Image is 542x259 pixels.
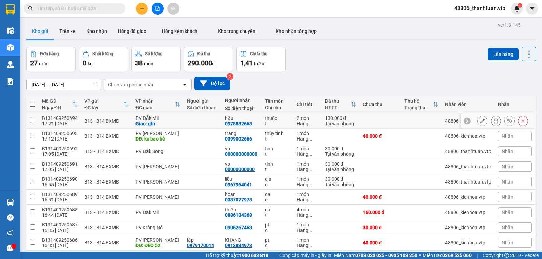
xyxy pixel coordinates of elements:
[265,197,290,202] div: c
[39,61,47,66] span: đơn
[212,61,215,66] span: đ
[135,164,180,169] div: PV [PERSON_NAME]
[265,151,290,157] div: t
[7,61,14,68] img: warehouse-icon
[84,149,129,154] div: B13 - B14 BXMĐ
[297,136,318,142] div: Hàng thông thường
[325,121,356,126] div: Tại văn phòng
[42,151,78,157] div: 17:05 [DATE]
[136,3,148,15] button: plus
[445,133,491,139] div: 48806_kienhoa.vtp
[187,237,218,243] div: lập
[297,121,318,126] div: Hàng thông thường
[236,47,286,71] button: Chưa thu1,41 triệu
[265,228,290,233] div: c
[265,192,290,197] div: qa
[445,179,491,185] div: 48806_thanhtuan.vtp
[239,253,268,258] strong: 1900 633 818
[7,199,14,206] img: warehouse-icon
[250,51,267,56] div: Chưa thu
[265,182,290,187] div: c
[265,167,290,172] div: t
[519,3,521,8] span: 1
[325,146,356,151] div: 30.000 đ
[265,115,290,121] div: thuốc
[225,146,258,151] div: vp
[225,161,258,167] div: vp
[42,98,72,104] div: Mã GD
[131,47,181,71] button: Số lượng38món
[42,105,72,110] div: Ngày ĐH
[187,243,214,248] div: 0979170014
[502,225,513,230] span: Nhãn
[297,146,318,151] div: 1 món
[529,5,535,12] span: caret-down
[187,98,218,104] div: Người gửi
[308,197,312,202] span: ...
[445,240,491,245] div: 48806_kienhoa.vtp
[477,116,487,126] div: Sửa đơn hàng
[42,197,78,202] div: 16:51 [DATE]
[225,115,258,121] div: hậu
[84,179,129,185] div: B13 - B14 BXMĐ
[135,237,180,243] div: PV [PERSON_NAME]
[297,243,318,248] div: Hàng thông thường
[308,243,312,248] span: ...
[488,48,519,60] button: Lên hàng
[42,228,78,233] div: 16:35 [DATE]
[144,61,153,66] span: món
[171,6,175,11] span: aim
[88,61,93,66] span: kg
[7,47,14,57] span: Nơi gửi:
[526,3,538,15] button: caret-down
[60,25,96,30] span: B131409250694
[265,222,290,228] div: pt
[26,47,76,71] button: Đơn hàng27đơn
[297,222,318,228] div: 1 món
[84,98,123,104] div: VP gửi
[135,179,180,185] div: PV [PERSON_NAME]
[265,98,290,104] div: Tên món
[197,51,210,56] div: Đã thu
[155,6,160,11] span: file-add
[64,30,96,36] span: 17:21:50 [DATE]
[140,6,144,11] span: plus
[84,118,129,124] div: B13 - B14 BXMĐ
[254,61,264,66] span: triệu
[79,47,128,71] button: Khối lượng0kg
[42,222,78,228] div: B131409250687
[297,237,318,243] div: 1 món
[265,146,290,151] div: tinh
[325,105,351,110] div: HTTT
[308,136,312,142] span: ...
[225,225,252,230] div: 0905267453
[225,243,252,248] div: 0913834973
[445,102,491,107] div: Nhân viên
[265,131,290,136] div: thủy tinh
[42,115,78,121] div: B131409250694
[54,23,81,39] button: Trên xe
[297,197,318,202] div: Hàng thông thường
[265,237,290,243] div: pt
[84,240,129,245] div: B13 - B14 BXMĐ
[240,59,253,67] span: 1,41
[26,23,54,39] button: Kho gửi
[92,51,113,56] div: Khối lượng
[325,182,356,187] div: Tại văn phòng
[42,161,78,167] div: B131409250691
[184,47,233,71] button: Đã thu290.000đ
[518,3,522,8] sup: 1
[265,121,290,126] div: t
[445,149,491,154] div: 48806_thanhtuan.vtp
[225,192,258,197] div: hoan
[68,47,85,51] span: PV Đắk Mil
[265,176,290,182] div: q a
[188,59,212,67] span: 290.000
[135,194,180,200] div: PV [PERSON_NAME]
[442,253,472,258] strong: 0369 525 060
[404,98,433,104] div: Thu hộ
[42,212,78,218] div: 16:44 [DATE]
[502,149,513,154] span: Nhãn
[81,23,112,39] button: Kho nhận
[297,115,318,121] div: 2 món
